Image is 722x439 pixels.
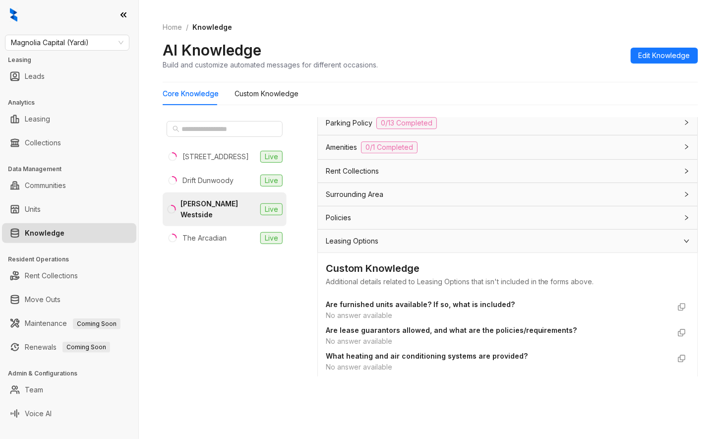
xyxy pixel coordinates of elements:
span: Coming Soon [73,318,120,329]
span: Rent Collections [326,166,379,177]
a: Move Outs [25,290,60,310]
li: Team [2,380,136,400]
span: Live [260,175,283,187]
strong: Are lease guarantors allowed, and what are the policies/requirements? [326,326,577,334]
div: Build and customize automated messages for different occasions. [163,60,378,70]
h3: Data Management [8,165,138,174]
strong: What heating and air conditioning systems are provided? [326,352,528,360]
a: Collections [25,133,61,153]
div: Surrounding Area [318,183,698,206]
li: Collections [2,133,136,153]
span: 0/1 Completed [361,141,418,153]
li: Communities [2,176,136,195]
div: Amenities0/1 Completed [318,135,698,159]
a: Voice AI [25,404,52,424]
div: [STREET_ADDRESS] [182,151,249,162]
div: No answer available [326,362,670,373]
li: Leads [2,66,136,86]
span: 0/13 Completed [376,117,437,129]
button: Edit Knowledge [631,48,698,63]
span: Live [260,232,283,244]
li: Renewals [2,337,136,357]
span: search [173,125,180,132]
span: Knowledge [192,23,232,31]
span: Policies [326,212,351,223]
img: logo [10,8,17,22]
h3: Analytics [8,98,138,107]
strong: Are furnished units available? If so, what is included? [326,300,515,309]
li: Voice AI [2,404,136,424]
h3: Resident Operations [8,255,138,264]
span: expanded [684,238,690,244]
span: collapsed [684,191,690,197]
div: No answer available [326,310,670,321]
div: No answer available [326,336,670,347]
div: Custom Knowledge [326,261,690,276]
h3: Leasing [8,56,138,64]
a: RenewalsComing Soon [25,337,110,357]
a: Team [25,380,43,400]
span: Magnolia Capital (Yardi) [11,35,123,50]
div: Leasing Options [318,230,698,252]
span: Live [260,151,283,163]
li: Knowledge [2,223,136,243]
span: Edit Knowledge [639,50,690,61]
span: collapsed [684,144,690,150]
li: Units [2,199,136,219]
div: Parking Policy0/13 Completed [318,111,698,135]
h2: AI Knowledge [163,41,261,60]
div: Policies [318,206,698,229]
span: Amenities [326,142,357,153]
span: Surrounding Area [326,189,383,200]
h3: Admin & Configurations [8,369,138,378]
span: collapsed [684,120,690,125]
a: Knowledge [25,223,64,243]
span: Live [260,203,283,215]
a: Units [25,199,41,219]
div: Additional details related to Leasing Options that isn't included in the forms above. [326,276,690,287]
span: Leasing Options [326,236,378,247]
li: Leasing [2,109,136,129]
a: Communities [25,176,66,195]
span: collapsed [684,168,690,174]
div: Custom Knowledge [235,88,299,99]
a: Leads [25,66,45,86]
div: [PERSON_NAME] Westside [180,198,256,220]
li: / [186,22,188,33]
li: Move Outs [2,290,136,310]
li: Maintenance [2,314,136,333]
li: Rent Collections [2,266,136,286]
a: Rent Collections [25,266,78,286]
div: Core Knowledge [163,88,219,99]
span: collapsed [684,215,690,221]
div: Rent Collections [318,160,698,183]
span: Coming Soon [62,342,110,353]
a: Home [161,22,184,33]
div: Drift Dunwoody [182,175,234,186]
span: Parking Policy [326,118,372,128]
a: Leasing [25,109,50,129]
div: The Arcadian [182,233,227,244]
